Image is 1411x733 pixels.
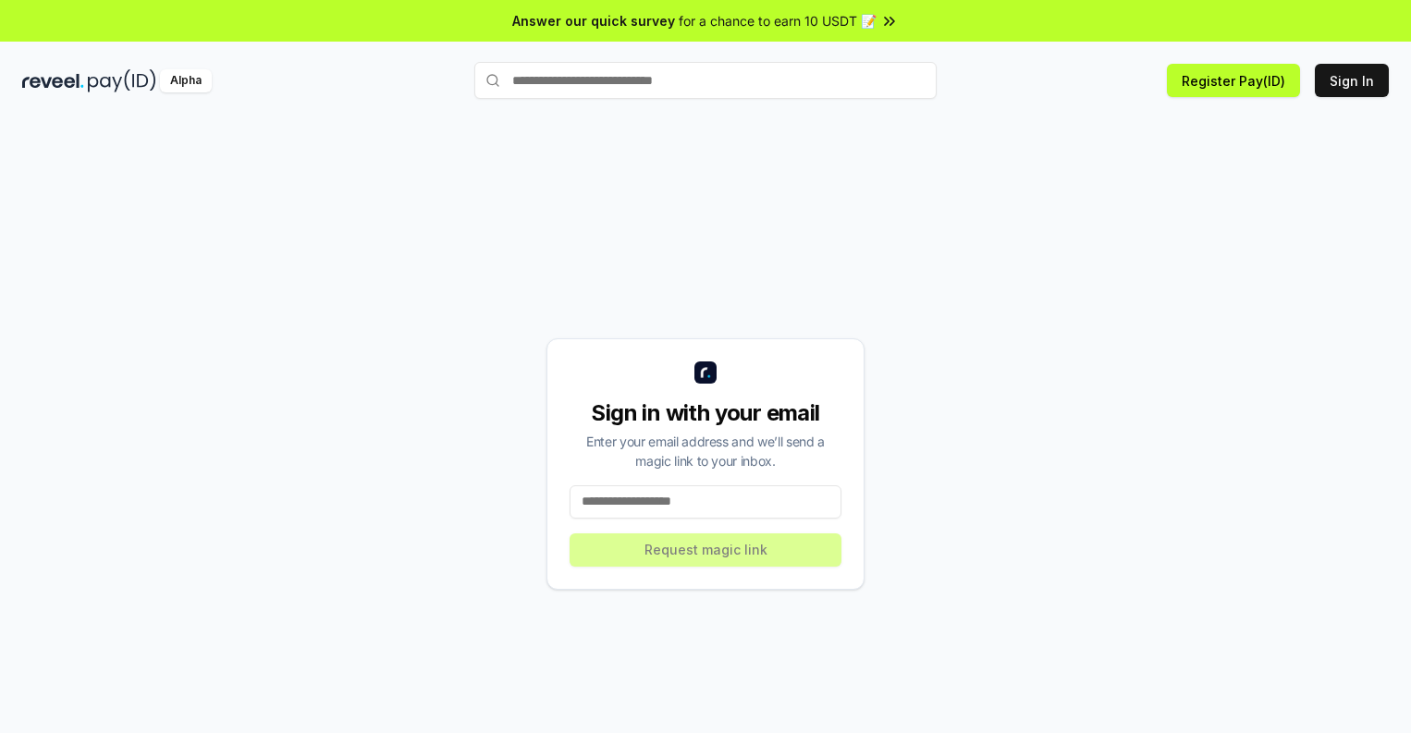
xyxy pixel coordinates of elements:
button: Register Pay(ID) [1167,64,1300,97]
span: for a chance to earn 10 USDT 📝 [679,11,877,31]
div: Enter your email address and we’ll send a magic link to your inbox. [570,432,841,470]
img: reveel_dark [22,69,84,92]
button: Sign In [1315,64,1389,97]
div: Alpha [160,69,212,92]
span: Answer our quick survey [512,11,675,31]
div: Sign in with your email [570,398,841,428]
img: pay_id [88,69,156,92]
img: logo_small [694,361,717,384]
